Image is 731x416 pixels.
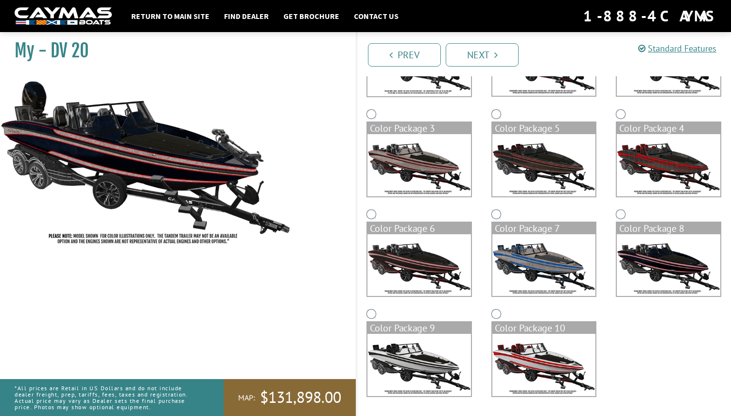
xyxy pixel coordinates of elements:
img: color_package_391.png [492,334,596,396]
div: Color Package 4 [617,122,720,134]
a: Get Brochure [278,10,344,22]
a: Find Dealer [219,10,274,22]
img: color_package_384.png [367,134,471,196]
img: white-logo-c9c8dbefe5ff5ceceb0f0178aa75bf4bb51f6bca0971e226c86eb53dfe498488.png [15,7,112,25]
div: Color Package 3 [367,122,471,134]
div: Color Package 9 [367,322,471,334]
p: *All prices are Retail in US Dollars and do not include dealer freight, prep, tariffs, fees, taxe... [15,380,202,416]
a: Return to main site [126,10,214,22]
span: $131,898.00 [260,387,341,408]
img: color_package_388.png [492,234,596,296]
img: color_package_386.png [617,134,720,196]
a: Contact Us [349,10,403,22]
img: color_package_385.png [492,134,596,196]
img: color_package_390.png [367,334,471,396]
div: 1-888-4CAYMAS [583,5,716,27]
ul: Pagination [365,42,731,67]
div: Color Package 8 [617,223,720,234]
div: Color Package 6 [367,223,471,234]
div: Color Package 10 [492,322,596,334]
h1: My - DV 20 [15,40,331,62]
a: Standard Features [638,43,716,54]
img: color_package_387.png [367,234,471,296]
div: Color Package 5 [492,122,596,134]
div: Color Package 7 [492,223,596,234]
a: MAP:$131,898.00 [224,379,356,416]
a: Prev [368,43,441,67]
span: MAP: [238,393,255,403]
a: Next [446,43,519,67]
img: color_package_389.png [617,234,720,296]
